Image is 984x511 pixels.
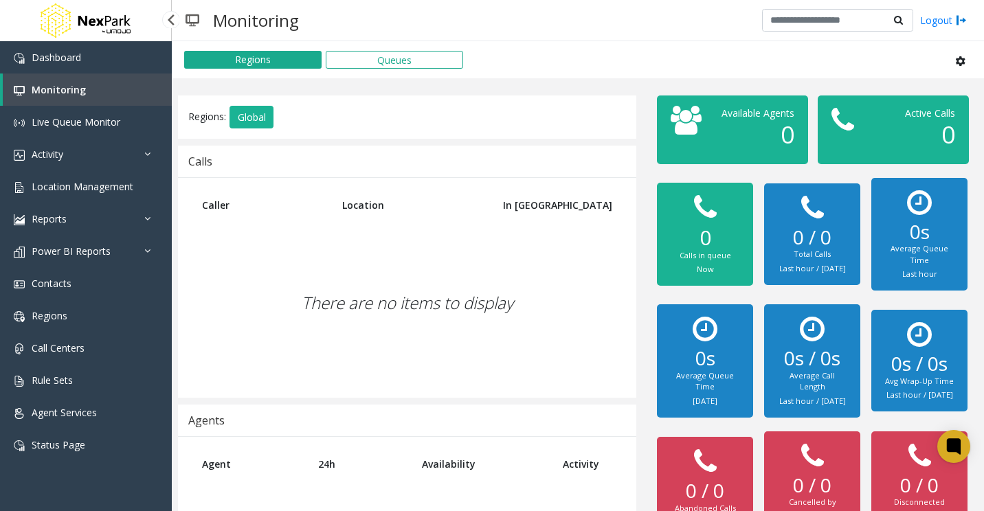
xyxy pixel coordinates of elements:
th: In [GEOGRAPHIC_DATA] [486,188,623,222]
img: 'icon' [14,247,25,258]
span: Reports [32,212,67,225]
span: Call Centers [32,341,85,354]
img: 'icon' [14,53,25,64]
div: Average Queue Time [671,370,739,393]
div: Average Call Length [778,370,847,393]
span: Contacts [32,277,71,290]
span: Activity [32,148,63,161]
img: 'icon' [14,182,25,193]
span: Status Page [32,438,85,451]
h2: 0 / 0 [671,479,739,503]
h2: 0 / 0 [778,474,847,497]
button: Global [230,106,273,129]
h2: 0s [885,220,954,244]
th: Location [332,188,487,222]
div: Avg Wrap-Up Time [885,376,954,387]
img: logout [956,13,967,27]
span: Dashboard [32,51,81,64]
small: Last hour / [DATE] [886,389,953,400]
img: 'icon' [14,343,25,354]
span: Regions: [188,109,226,122]
th: 24h [308,447,412,481]
span: Monitoring [32,83,86,96]
small: Last hour / [DATE] [779,396,846,406]
img: 'icon' [14,440,25,451]
span: Rule Sets [32,374,73,387]
h2: 0s / 0s [778,347,847,370]
th: Availability [412,447,552,481]
th: Activity [552,447,623,481]
div: Calls [188,152,212,170]
h2: 0 / 0 [885,474,954,497]
span: 0 [941,118,955,150]
img: 'icon' [14,311,25,322]
h2: 0 / 0 [778,226,847,249]
img: 'icon' [14,117,25,128]
th: Agent [192,447,308,481]
img: 'icon' [14,214,25,225]
a: Logout [920,13,967,27]
th: Caller [192,188,332,222]
button: Regions [184,51,322,69]
div: Calls in queue [671,250,739,262]
span: Regions [32,309,67,322]
button: Queues [326,51,463,69]
a: Monitoring [3,73,172,106]
h2: 0 [671,225,739,250]
h3: Monitoring [206,3,306,37]
span: Location Management [32,180,133,193]
small: Last hour / [DATE] [779,263,846,273]
span: Available Agents [722,106,794,120]
h2: 0s / 0s [885,352,954,376]
img: 'icon' [14,85,25,96]
small: [DATE] [693,396,717,406]
h2: 0s [671,347,739,370]
img: pageIcon [186,3,199,37]
small: Last hour [902,269,937,279]
span: 0 [781,118,794,150]
span: Active Calls [905,106,955,120]
span: Power BI Reports [32,245,111,258]
span: Agent Services [32,406,97,419]
div: Average Queue Time [885,243,954,266]
img: 'icon' [14,408,25,419]
img: 'icon' [14,279,25,290]
span: Live Queue Monitor [32,115,120,128]
div: There are no items to display [192,222,623,384]
small: Now [697,264,714,274]
img: 'icon' [14,150,25,161]
img: 'icon' [14,376,25,387]
div: Agents [188,411,225,429]
div: Total Calls [778,249,847,260]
